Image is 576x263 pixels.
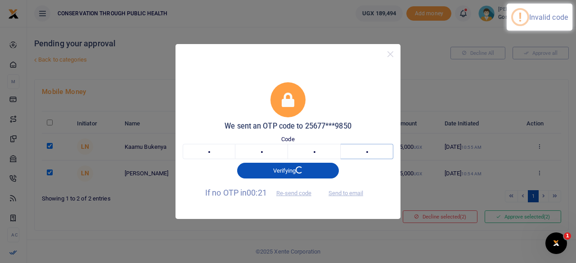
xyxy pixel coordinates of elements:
[281,135,294,144] label: Code
[518,10,522,24] div: !
[237,163,339,178] button: Verifying
[183,122,393,131] h5: We sent an OTP code to 25677***9850
[247,188,267,197] span: 00:21
[545,232,567,254] iframe: Intercom live chat
[205,188,319,197] span: If no OTP in
[384,48,397,61] button: Close
[564,232,571,240] span: 1
[529,13,568,22] div: Invalid code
